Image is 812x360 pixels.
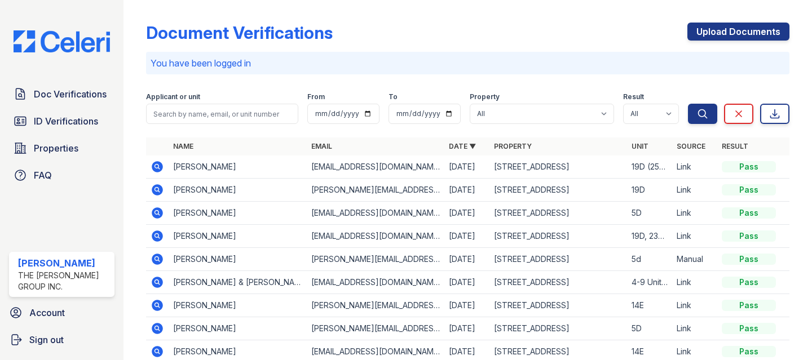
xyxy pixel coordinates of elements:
[307,271,444,294] td: [EMAIL_ADDRESS][DOMAIN_NAME]
[672,294,717,317] td: Link
[5,301,119,324] a: Account
[449,142,476,150] a: Date ▼
[632,142,648,150] a: Unit
[169,317,306,340] td: [PERSON_NAME]
[494,142,532,150] a: Property
[146,92,200,101] label: Applicant or unit
[307,294,444,317] td: [PERSON_NAME][EMAIL_ADDRESS][DOMAIN_NAME]
[722,161,776,172] div: Pass
[307,248,444,271] td: [PERSON_NAME][EMAIL_ADDRESS][DOMAIN_NAME]
[722,277,776,288] div: Pass
[722,254,776,265] div: Pass
[627,271,672,294] td: 4-9 Unit B
[389,92,398,101] label: To
[151,56,785,70] p: You have been logged in
[34,141,78,155] span: Properties
[489,317,627,340] td: [STREET_ADDRESS]
[307,317,444,340] td: [PERSON_NAME][EMAIL_ADDRESS][DOMAIN_NAME]
[722,346,776,357] div: Pass
[722,300,776,311] div: Pass
[672,248,717,271] td: Manual
[672,225,717,248] td: Link
[623,92,644,101] label: Result
[311,142,332,150] a: Email
[18,270,110,292] div: The [PERSON_NAME] Group Inc.
[489,155,627,179] td: [STREET_ADDRESS]
[34,87,107,101] span: Doc Verifications
[5,30,119,52] img: CE_Logo_Blue-a8612792a0a2168367f1c8372b55b34899dd931a85d93a1a3d3e32e68fde9ad4.png
[687,23,789,41] a: Upload Documents
[9,110,114,132] a: ID Verifications
[672,155,717,179] td: Link
[29,306,65,319] span: Account
[444,155,489,179] td: [DATE]
[489,271,627,294] td: [STREET_ADDRESS]
[18,256,110,270] div: [PERSON_NAME]
[34,168,52,182] span: FAQ
[29,333,64,346] span: Sign out
[722,184,776,195] div: Pass
[169,271,306,294] td: [PERSON_NAME] & [PERSON_NAME]
[444,271,489,294] td: [DATE]
[169,294,306,317] td: [PERSON_NAME]
[722,323,776,334] div: Pass
[169,248,306,271] td: [PERSON_NAME]
[672,271,717,294] td: Link
[444,317,489,340] td: [DATE]
[444,248,489,271] td: [DATE]
[444,202,489,225] td: [DATE]
[173,142,193,150] a: Name
[489,248,627,271] td: [STREET_ADDRESS]
[444,179,489,202] td: [DATE]
[489,294,627,317] td: [STREET_ADDRESS]
[307,225,444,248] td: [EMAIL_ADDRESS][DOMAIN_NAME]
[307,92,325,101] label: From
[627,317,672,340] td: 5D
[444,294,489,317] td: [DATE]
[672,202,717,225] td: Link
[722,207,776,219] div: Pass
[677,142,705,150] a: Source
[169,155,306,179] td: [PERSON_NAME]
[444,225,489,248] td: [DATE]
[146,23,333,43] div: Document Verifications
[307,179,444,202] td: [PERSON_NAME][EMAIL_ADDRESS][PERSON_NAME][DOMAIN_NAME]
[146,104,298,124] input: Search by name, email, or unit number
[489,202,627,225] td: [STREET_ADDRESS]
[672,317,717,340] td: Link
[169,225,306,248] td: [PERSON_NAME]
[627,294,672,317] td: 14E
[627,225,672,248] td: 19D, 23E, 25A
[169,179,306,202] td: [PERSON_NAME]
[5,328,119,351] a: Sign out
[9,164,114,186] a: FAQ
[489,225,627,248] td: [STREET_ADDRESS]
[722,142,748,150] a: Result
[489,179,627,202] td: [STREET_ADDRESS]
[9,137,114,159] a: Properties
[307,155,444,179] td: [EMAIL_ADDRESS][DOMAIN_NAME]
[169,202,306,225] td: [PERSON_NAME]
[307,202,444,225] td: [EMAIL_ADDRESS][DOMAIN_NAME]
[627,155,672,179] td: 19D (25A, 23E)
[470,92,500,101] label: Property
[627,202,672,225] td: 5D
[627,248,672,271] td: 5d
[722,230,776,242] div: Pass
[9,83,114,105] a: Doc Verifications
[34,114,98,128] span: ID Verifications
[672,179,717,202] td: Link
[627,179,672,202] td: 19D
